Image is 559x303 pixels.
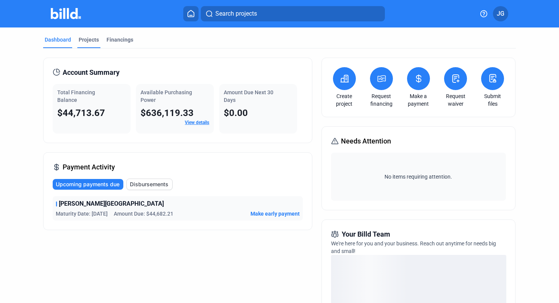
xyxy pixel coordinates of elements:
button: Search projects [201,6,385,21]
span: Needs Attention [341,136,391,147]
span: $636,119.33 [141,108,194,118]
a: Request financing [368,92,395,108]
a: Make a payment [405,92,432,108]
span: Amount Due Next 30 Days [224,89,273,103]
span: No items requiring attention. [334,173,503,181]
span: Disbursements [130,181,168,188]
span: Maturity Date: [DATE] [56,210,108,218]
span: Payment Activity [63,162,115,172]
span: Your Billd Team [342,229,390,240]
span: We're here for you and your business. Reach out anytime for needs big and small! [331,240,496,254]
span: Amount Due: $44,682.21 [114,210,173,218]
span: JG [497,9,504,18]
span: Available Purchasing Power [141,89,192,103]
button: Upcoming payments due [53,179,123,190]
span: $0.00 [224,108,248,118]
button: Make early payment [250,210,300,218]
span: Search projects [215,9,257,18]
span: Upcoming payments due [56,181,120,188]
button: JG [493,6,508,21]
img: Billd Company Logo [51,8,81,19]
div: Financings [107,36,133,44]
a: View details [185,120,209,125]
span: Total Financing Balance [57,89,95,103]
span: Account Summary [63,67,120,78]
a: Request waiver [442,92,469,108]
div: Projects [79,36,99,44]
a: Submit files [479,92,506,108]
span: $44,713.67 [57,108,105,118]
span: [PERSON_NAME][GEOGRAPHIC_DATA] [59,199,164,208]
a: Create project [331,92,358,108]
div: Dashboard [45,36,71,44]
button: Disbursements [126,179,173,190]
